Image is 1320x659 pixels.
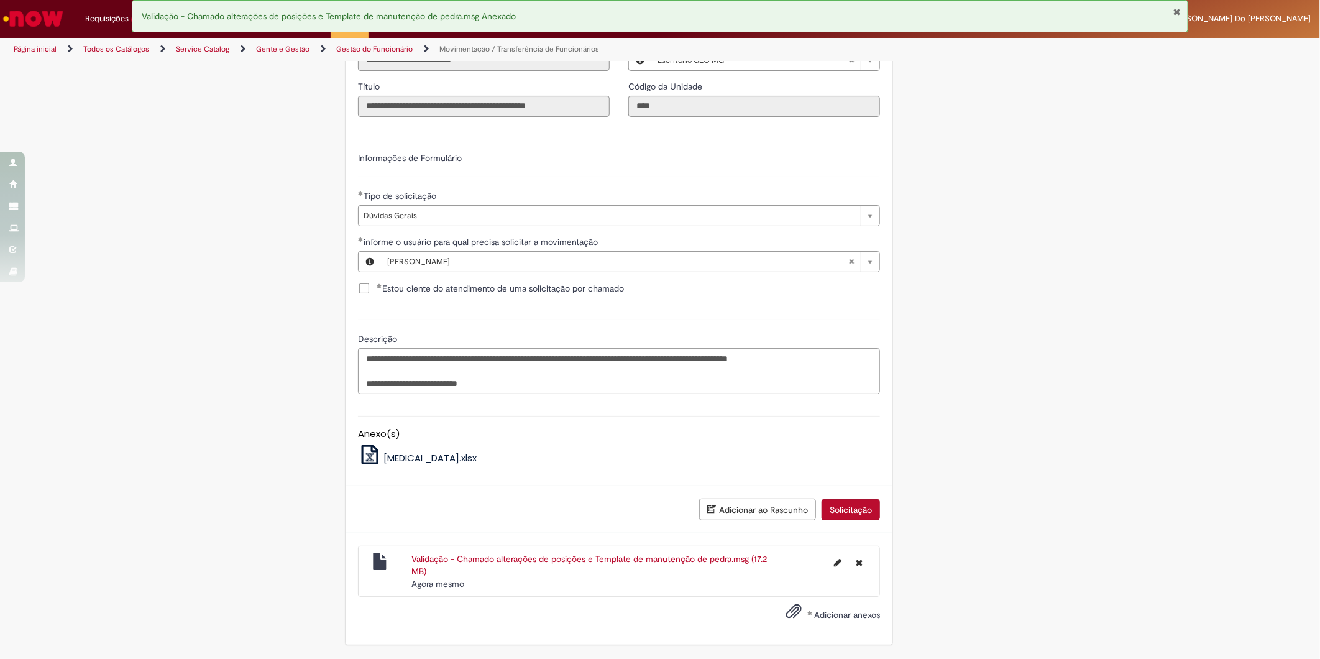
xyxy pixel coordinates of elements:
span: Adicionar anexos [814,610,880,621]
span: Necessários - informe o usuário para qual precisa solicitar a movimentação [364,236,600,247]
span: [PERSON_NAME] [387,252,848,272]
a: Validação - Chamado alterações de posições e Template de manutenção de pedra.msg (17.2 MB) [411,553,767,577]
a: Gestão do Funcionário [336,44,413,54]
span: Estou ciente do atendimento de uma solicitação por chamado [377,282,624,295]
a: Movimentação / Transferência de Funcionários [439,44,599,54]
span: 11 [131,14,142,25]
h5: Anexo(s) [358,429,880,440]
span: Descrição [358,333,400,344]
button: Adicionar anexos [782,600,805,629]
a: Todos os Catálogos [83,44,149,54]
span: Agora mesmo [411,578,464,589]
button: Adicionar ao Rascunho [699,499,816,520]
button: Excluir Validação - Chamado alterações de posições e Template de manutenção de pedra.msg [848,553,870,573]
span: Obrigatório Preenchido [358,191,364,196]
span: Obrigatório Preenchido [358,237,364,242]
a: [PERSON_NAME]Limpar campo informe o usuário para qual precisa solicitar a movimentação [381,252,879,272]
span: Somente leitura - Código da Unidade [628,81,705,92]
a: Service Catalog [176,44,229,54]
a: [MEDICAL_DATA].xlsx [358,451,477,464]
a: Página inicial [14,44,57,54]
span: Tipo de solicitação [364,190,439,201]
ul: Trilhas de página [9,38,871,61]
textarea: Descrição [358,348,880,394]
input: Título [358,96,610,117]
span: Dúvidas Gerais [364,206,855,226]
button: Fechar Notificação [1173,7,1181,17]
span: Obrigatório Preenchido [377,283,382,288]
button: Solicitação [822,499,880,520]
label: Informações de Formulário [358,152,462,164]
span: [PERSON_NAME] Do [PERSON_NAME] [1170,13,1311,24]
button: Editar nome de arquivo Validação - Chamado alterações de posições e Template de manutenção de ped... [827,553,849,573]
span: Requisições [85,12,129,25]
span: Somente leitura - Título [358,81,382,92]
span: [MEDICAL_DATA].xlsx [383,451,477,464]
span: Validação - Chamado alterações de posições e Template de manutenção de pedra.msg Anexado [142,11,516,22]
label: Somente leitura - Título [358,80,382,93]
img: ServiceNow [1,6,65,31]
button: informe o usuário para qual precisa solicitar a movimentação, Visualizar este registro Claudia Pe... [359,252,381,272]
label: Somente leitura - Código da Unidade [628,80,705,93]
a: Gente e Gestão [256,44,309,54]
input: Código da Unidade [628,96,880,117]
abbr: Limpar campo informe o usuário para qual precisa solicitar a movimentação [842,252,861,272]
time: 29/09/2025 15:40:17 [411,578,464,589]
